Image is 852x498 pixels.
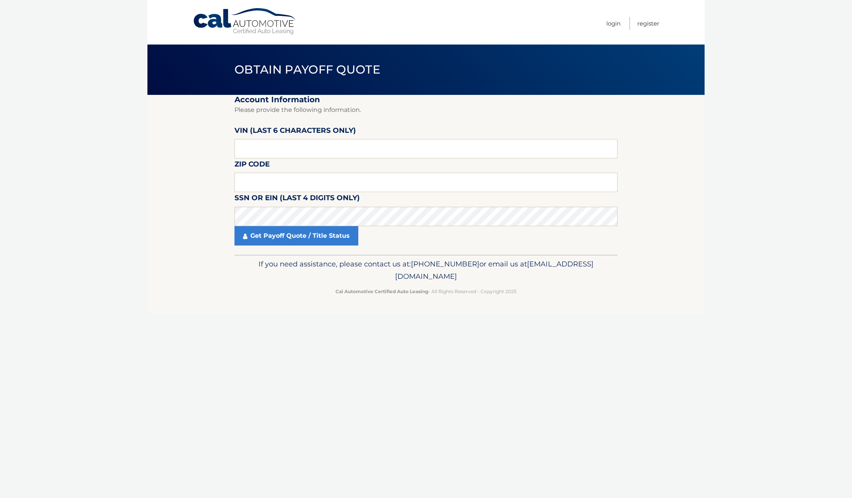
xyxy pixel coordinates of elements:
[234,226,358,246] a: Get Payoff Quote / Title Status
[234,62,380,77] span: Obtain Payoff Quote
[234,95,618,105] h2: Account Information
[234,125,356,139] label: VIN (last 6 characters only)
[411,259,479,268] span: [PHONE_NUMBER]
[637,17,659,30] a: Register
[335,288,428,294] strong: Cal Automotive Certified Auto Leasing
[240,287,612,295] p: - All Rights Reserved - Copyright 2025
[193,8,297,35] a: Cal Automotive
[240,258,612,283] p: If you need assistance, please contact us at: or email us at
[606,17,621,30] a: Login
[234,192,360,206] label: SSN or EIN (last 4 digits only)
[234,105,618,115] p: Please provide the following information.
[234,158,270,173] label: Zip Code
